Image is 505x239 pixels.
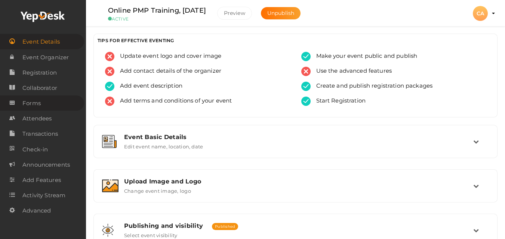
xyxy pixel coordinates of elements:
[301,52,311,61] img: tick-success.svg
[105,52,114,61] img: error.svg
[105,82,114,91] img: tick-success.svg
[98,144,493,151] a: Event Basic Details Edit event name, location, date
[311,97,366,106] span: Start Registration
[114,82,182,91] span: Add event description
[267,10,294,16] span: Unpublish
[124,133,473,141] div: Event Basic Details
[311,52,418,61] span: Make your event public and publish
[102,135,117,148] img: event-details.svg
[473,10,488,17] profile-pic: CA
[311,67,392,76] span: Use the advanced features
[22,96,41,111] span: Forms
[301,67,311,76] img: error.svg
[22,81,57,95] span: Collaborator
[124,229,178,238] label: Select event visibility
[22,34,60,49] span: Event Details
[217,7,252,20] button: Preview
[124,141,203,150] label: Edit event name, location, date
[108,16,206,22] small: ACTIVE
[473,6,488,21] div: CA
[102,179,118,192] img: image.svg
[301,82,311,91] img: tick-success.svg
[22,65,57,80] span: Registration
[114,97,232,106] span: Add terms and conditions of your event
[114,52,222,61] span: Update event logo and cover image
[22,50,69,65] span: Event Organizer
[108,5,206,16] label: Online PMP Training, [DATE]
[311,82,433,91] span: Create and publish registration packages
[22,142,48,157] span: Check-in
[22,188,65,203] span: Activity Stream
[471,6,490,21] button: CA
[105,67,114,76] img: error.svg
[98,38,493,43] h3: TIPS FOR EFFECTIVE EVENTING
[124,222,203,229] span: Publishing and visibility
[124,178,473,185] div: Upload Image and Logo
[261,7,301,19] button: Unpublish
[301,97,311,106] img: tick-success.svg
[114,67,221,76] span: Add contact details of the organizer
[124,185,191,194] label: Change event image, logo
[22,157,70,172] span: Announcements
[105,97,114,106] img: error.svg
[98,188,493,195] a: Upload Image and Logo Change event image, logo
[22,203,51,218] span: Advanced
[22,173,61,188] span: Add Features
[102,224,114,237] img: shared-vision.svg
[22,126,58,141] span: Transactions
[22,111,52,126] span: Attendees
[212,223,238,230] span: Published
